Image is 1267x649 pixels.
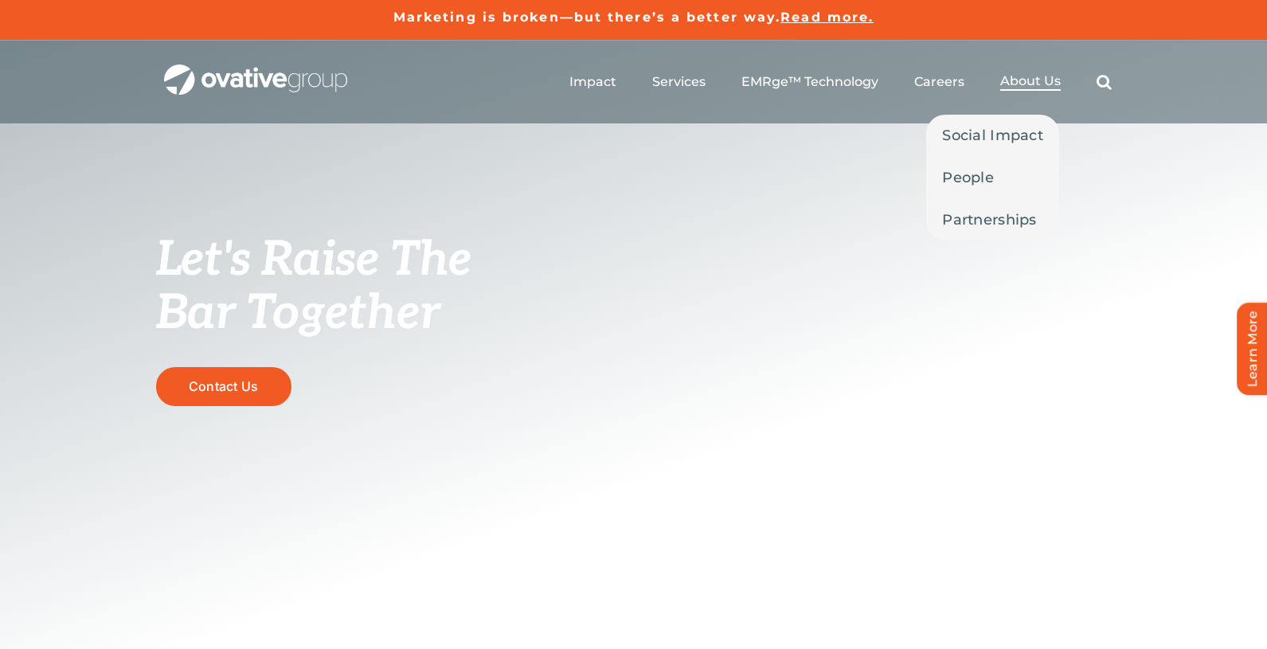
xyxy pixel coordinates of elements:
span: About Us [1000,73,1061,89]
nav: Menu [569,57,1112,108]
a: Partnerships [926,199,1059,240]
span: Contact Us [189,379,258,394]
a: EMRge™ Technology [741,74,878,90]
a: About Us [1000,73,1061,91]
a: Social Impact [926,115,1059,156]
a: Careers [914,74,964,90]
a: People [926,157,1059,198]
a: Marketing is broken—but there’s a better way. [393,10,781,25]
a: OG_Full_horizontal_WHT [164,63,347,78]
span: Partnerships [942,209,1036,231]
a: Search [1097,74,1112,90]
span: Social Impact [942,124,1043,147]
span: People [942,166,994,189]
a: Impact [569,74,616,90]
span: Let's Raise The [156,232,472,289]
a: Services [652,74,706,90]
span: Bar Together [156,285,440,342]
a: Contact Us [156,367,291,406]
a: Read more. [780,10,874,25]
